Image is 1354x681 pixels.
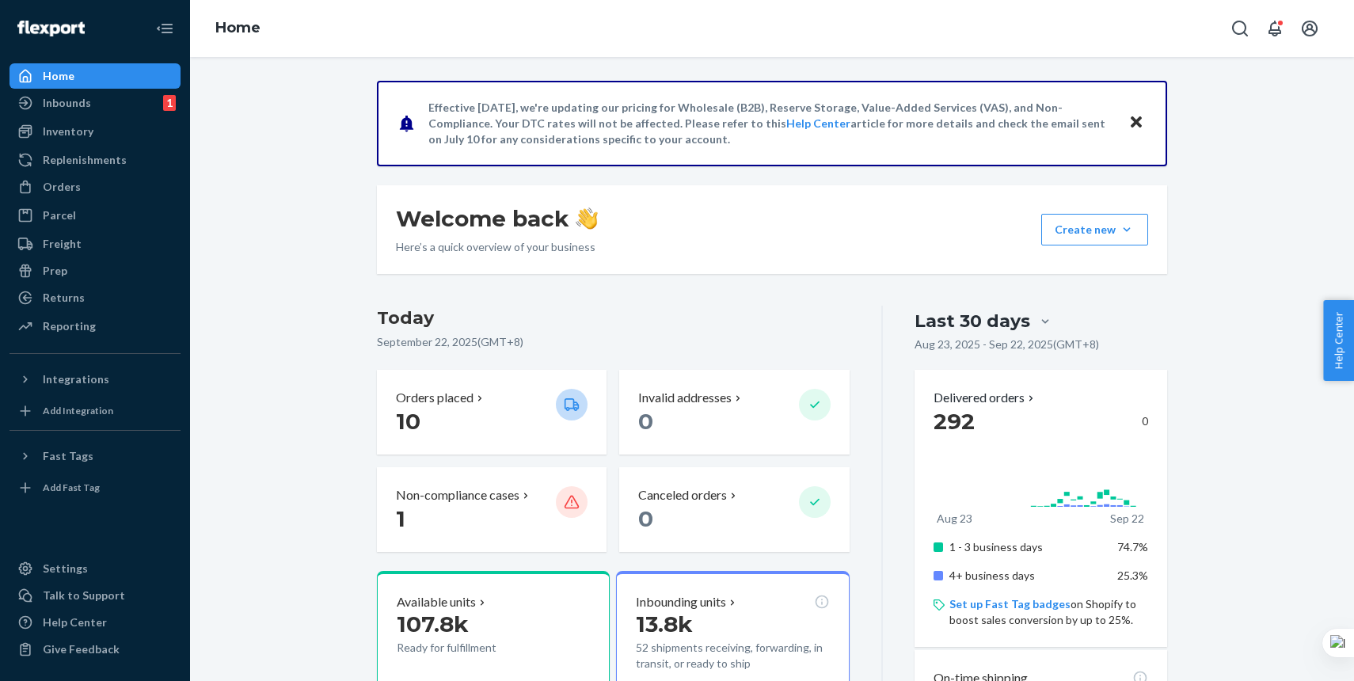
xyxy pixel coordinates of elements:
p: Inbounding units [636,593,726,611]
p: Invalid addresses [638,389,732,407]
p: 4+ business days [949,568,1105,584]
a: Replenishments [10,147,181,173]
a: Parcel [10,203,181,228]
p: on Shopify to boost sales conversion by up to 25%. [949,596,1148,628]
p: September 22, 2025 ( GMT+8 ) [377,334,850,350]
p: Effective [DATE], we're updating our pricing for Wholesale (B2B), Reserve Storage, Value-Added Se... [428,100,1113,147]
p: Canceled orders [638,486,727,504]
a: Returns [10,285,181,310]
div: Add Integration [43,404,113,417]
div: Help Center [43,614,107,630]
div: Talk to Support [43,588,125,603]
a: Orders [10,174,181,200]
a: Set up Fast Tag badges [949,597,1071,611]
button: Open account menu [1294,13,1325,44]
span: 74.7% [1117,540,1148,554]
button: Close Navigation [149,13,181,44]
p: Sep 22 [1110,511,1144,527]
a: Inbounds1 [10,90,181,116]
a: Add Integration [10,398,181,424]
div: Last 30 days [915,309,1030,333]
a: Inventory [10,119,181,144]
a: Add Fast Tag [10,475,181,500]
button: Close [1126,112,1147,135]
span: 107.8k [397,611,469,637]
a: Home [215,19,261,36]
button: Invalid addresses 0 [619,370,849,455]
h1: Welcome back [396,204,598,233]
a: Home [10,63,181,89]
p: Non-compliance cases [396,486,519,504]
a: Reporting [10,314,181,339]
p: Here’s a quick overview of your business [396,239,598,255]
p: 52 shipments receiving, forwarding, in transit, or ready to ship [636,640,829,671]
div: Inventory [43,124,93,139]
button: Fast Tags [10,443,181,469]
img: Flexport logo [17,21,85,36]
div: Home [43,68,74,84]
button: Orders placed 10 [377,370,607,455]
div: Add Fast Tag [43,481,100,494]
p: 1 - 3 business days [949,539,1105,555]
button: Canceled orders 0 [619,467,849,552]
p: Aug 23 [937,511,972,527]
div: Parcel [43,207,76,223]
div: Reporting [43,318,96,334]
p: Aug 23, 2025 - Sep 22, 2025 ( GMT+8 ) [915,337,1099,352]
div: Replenishments [43,152,127,168]
div: Fast Tags [43,448,93,464]
div: Inbounds [43,95,91,111]
a: Settings [10,556,181,581]
a: Help Center [10,610,181,635]
span: 0 [638,505,653,532]
p: Ready for fulfillment [397,640,543,656]
button: Integrations [10,367,181,392]
button: Open Search Box [1224,13,1256,44]
a: Freight [10,231,181,257]
div: Settings [43,561,88,576]
span: 10 [396,408,420,435]
div: 1 [163,95,176,111]
button: Open notifications [1259,13,1291,44]
span: 292 [934,408,975,435]
p: Orders placed [396,389,474,407]
div: Integrations [43,371,109,387]
div: Give Feedback [43,641,120,657]
a: Talk to Support [10,583,181,608]
ol: breadcrumbs [203,6,273,51]
a: Prep [10,258,181,283]
span: 0 [638,408,653,435]
div: 0 [934,407,1148,436]
a: Help Center [786,116,850,130]
button: Create new [1041,214,1148,245]
span: 25.3% [1117,569,1148,582]
div: Prep [43,263,67,279]
p: Available units [397,593,476,611]
div: Freight [43,236,82,252]
img: hand-wave emoji [576,207,598,230]
button: Delivered orders [934,389,1037,407]
button: Give Feedback [10,637,181,662]
button: Non-compliance cases 1 [377,467,607,552]
div: Orders [43,179,81,195]
span: 13.8k [636,611,693,637]
h3: Today [377,306,850,331]
div: Returns [43,290,85,306]
span: 1 [396,505,405,532]
button: Help Center [1323,300,1354,381]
